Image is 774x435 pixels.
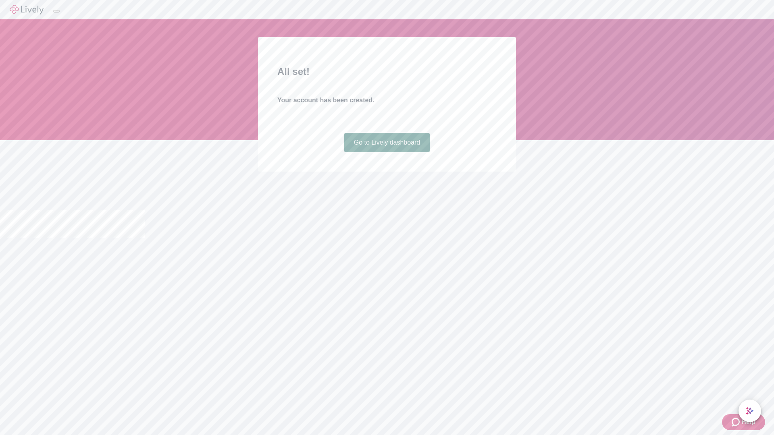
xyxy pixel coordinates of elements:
[10,5,44,14] img: Lively
[277,95,497,105] h4: Your account has been created.
[53,10,60,12] button: Log out
[739,400,761,422] button: chat
[746,407,754,415] svg: Lively AI Assistant
[277,64,497,79] h2: All set!
[732,417,741,427] svg: Zendesk support icon
[722,414,765,430] button: Zendesk support iconHelp
[741,417,755,427] span: Help
[344,133,430,152] a: Go to Lively dashboard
